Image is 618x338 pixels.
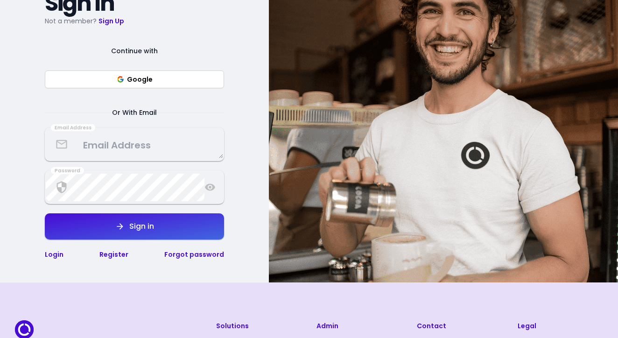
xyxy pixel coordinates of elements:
[125,223,154,230] div: Sign in
[99,250,128,259] a: Register
[51,167,84,175] div: Password
[216,320,302,331] h3: Solutions
[164,250,224,259] a: Forgot password
[98,16,124,26] a: Sign Up
[316,320,402,331] h3: Admin
[417,320,502,331] h3: Contact
[100,45,169,56] span: Continue with
[45,250,63,259] a: Login
[45,70,224,88] button: Google
[45,213,224,239] button: Sign in
[101,107,168,118] span: Or With Email
[51,124,95,132] div: Email Address
[45,15,224,27] p: Not a member?
[518,320,603,331] h3: Legal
